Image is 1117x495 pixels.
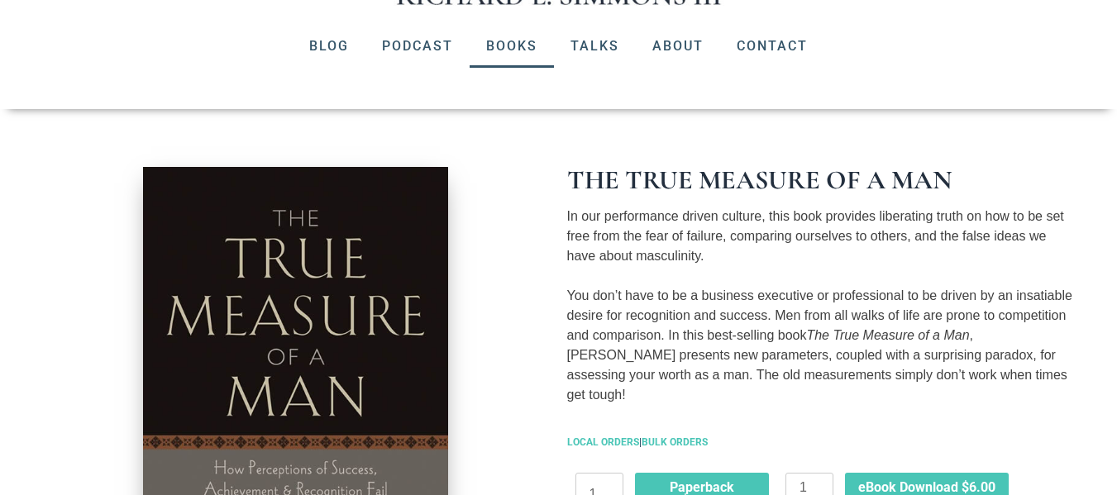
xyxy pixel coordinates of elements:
[293,25,365,68] a: Blog
[554,25,636,68] a: Talks
[720,25,824,68] a: Contact
[470,25,554,68] a: Books
[567,435,1076,450] p: |
[365,25,470,68] a: Podcast
[567,288,1072,402] span: You don’t have to be a business executive or professional to be driven by an insatiable desire fo...
[636,25,720,68] a: About
[642,436,708,448] a: BULK ORDERS
[858,481,995,494] span: eBook Download $6.00
[567,167,1076,193] h1: The True Measure of a Man
[567,209,1064,263] span: In our performance driven culture, this book provides liberating truth on how to be set free from...
[567,436,639,448] a: LOCAL ORDERS
[806,328,969,342] em: The True Measure of a Man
